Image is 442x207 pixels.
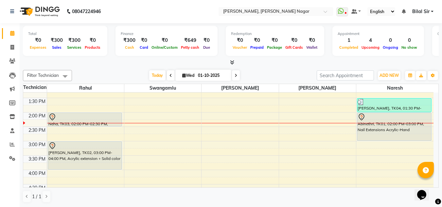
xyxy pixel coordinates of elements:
span: Card [138,45,150,50]
span: No show [400,45,419,50]
div: Redemption [231,31,319,37]
span: Gift Cards [284,45,305,50]
span: Petty cash [179,45,201,50]
iframe: chat widget [415,181,435,200]
span: Wallet [305,45,319,50]
span: Services [65,45,83,50]
span: Wed [181,73,196,78]
span: Naresh [356,84,433,92]
span: [PERSON_NAME] [279,84,356,92]
div: [PERSON_NAME], TK02, 03:00 PM-04:00 PM, Acrylic extension + Solid color [48,142,122,169]
div: ₹0 [231,37,249,44]
div: ₹0 [249,37,265,44]
div: ₹300 [48,37,65,44]
span: Sales [50,45,63,50]
div: Abinethri, TK01, 02:00 PM-03:00 PM, Nail Extensions Acrylic-Hand [357,113,431,141]
div: 4:30 PM [27,184,47,191]
span: Rahul [47,84,124,92]
div: [PERSON_NAME], TK04, 01:30 PM-02:00 PM, Gel polish removal [357,98,431,112]
span: Voucher [231,45,249,50]
div: 0 [381,37,400,44]
div: 0 [400,37,419,44]
div: ₹0 [150,37,179,44]
div: ₹0 [265,37,284,44]
span: Expenses [28,45,48,50]
span: Bilal Sir [412,8,430,15]
div: ₹0 [305,37,319,44]
div: ₹0 [28,37,48,44]
div: ₹300 [121,37,138,44]
div: 3:00 PM [27,141,47,148]
span: Ongoing [381,45,400,50]
span: 1 / 1 [32,193,41,200]
input: Search Appointment [317,70,374,80]
div: Total [28,31,102,37]
div: ₹300 [65,37,83,44]
span: ADD NEW [380,73,399,78]
div: ₹0 [83,37,102,44]
div: ₹0 [201,37,212,44]
div: ₹0 [284,37,305,44]
button: ADD NEW [378,71,400,80]
div: ₹0 [138,37,150,44]
div: 3:30 PM [27,156,47,163]
span: Package [265,45,284,50]
img: logo [17,2,62,21]
b: 08047224946 [72,2,101,21]
span: swangamlu [124,84,201,92]
div: ₹649 [179,37,201,44]
div: 4 [360,37,381,44]
input: 2025-10-01 [196,71,229,80]
span: Due [202,45,212,50]
div: 1 [338,37,360,44]
span: Filter Technician [27,73,59,78]
span: Completed [338,45,360,50]
span: Online/Custom [150,45,179,50]
span: Upcoming [360,45,381,50]
div: Finance [121,31,212,37]
span: Today [149,70,166,80]
div: 2:00 PM [27,112,47,119]
span: Prepaid [249,45,265,50]
div: Appointment [338,31,419,37]
span: [PERSON_NAME] [202,84,278,92]
span: Cash [123,45,136,50]
div: 2:30 PM [27,127,47,134]
div: Neha, TK03, 02:00 PM-02:30 PM, Permanent Nail Paint Solid Color-Hand [48,113,122,126]
div: Technician [23,84,47,91]
div: 4:00 PM [27,170,47,177]
span: Products [83,45,102,50]
div: 1:30 PM [27,98,47,105]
